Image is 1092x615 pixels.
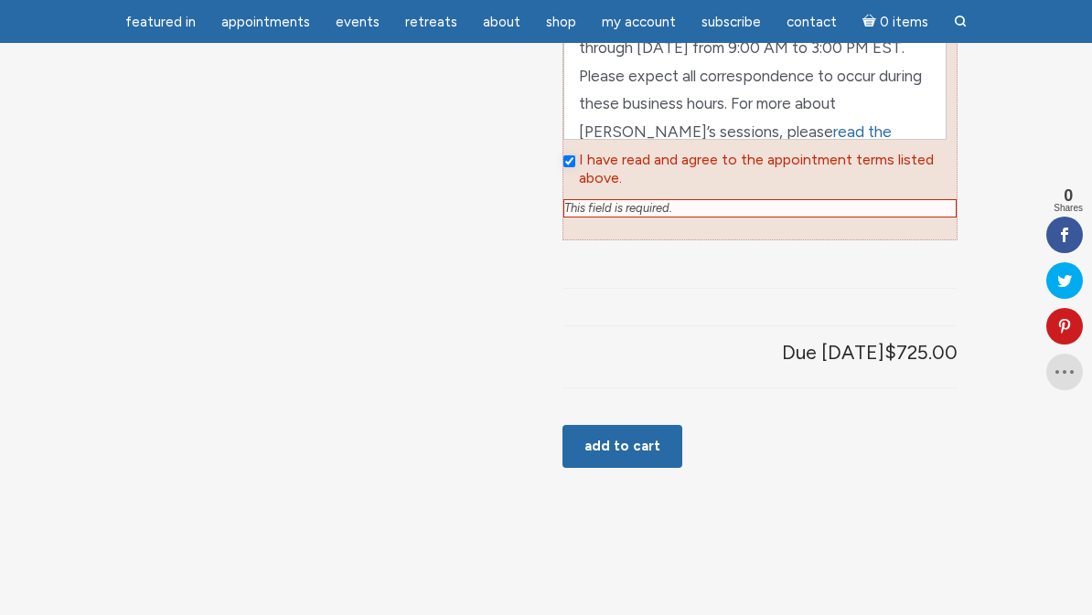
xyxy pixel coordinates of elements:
button: Add to cart [562,425,682,469]
a: Cart0 items [851,3,939,40]
a: Shop [535,5,587,40]
div: This field is required. [563,199,957,217]
span: Shop [546,14,576,30]
span: Appointments [221,14,310,30]
span: Contact [787,14,837,30]
a: featured in [114,5,207,40]
p: Due [DATE] [782,335,958,370]
span: 0 items [880,16,928,29]
span: Events [336,14,380,30]
a: Subscribe [691,5,772,40]
a: Contact [776,5,848,40]
label: I have read and agree to the appointment terms listed above. [579,151,943,189]
span: About [483,14,520,30]
a: Retreats [394,5,468,40]
span: 0 [1054,187,1083,204]
span: featured in [125,14,196,30]
span: Shares [1054,204,1083,213]
span: $725.00 [884,341,958,364]
a: My Account [591,5,687,40]
span: My Account [602,14,676,30]
a: Appointments [210,5,321,40]
span: Subscribe [701,14,761,30]
i: Cart [862,14,880,30]
a: Events [325,5,391,40]
span: Retreats [405,14,457,30]
a: About [472,5,531,40]
p: Love and Light’s business hours are [DATE] through [DATE] from 9:00 AM to 3:00 PM EST. Please exp... [579,5,931,174]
